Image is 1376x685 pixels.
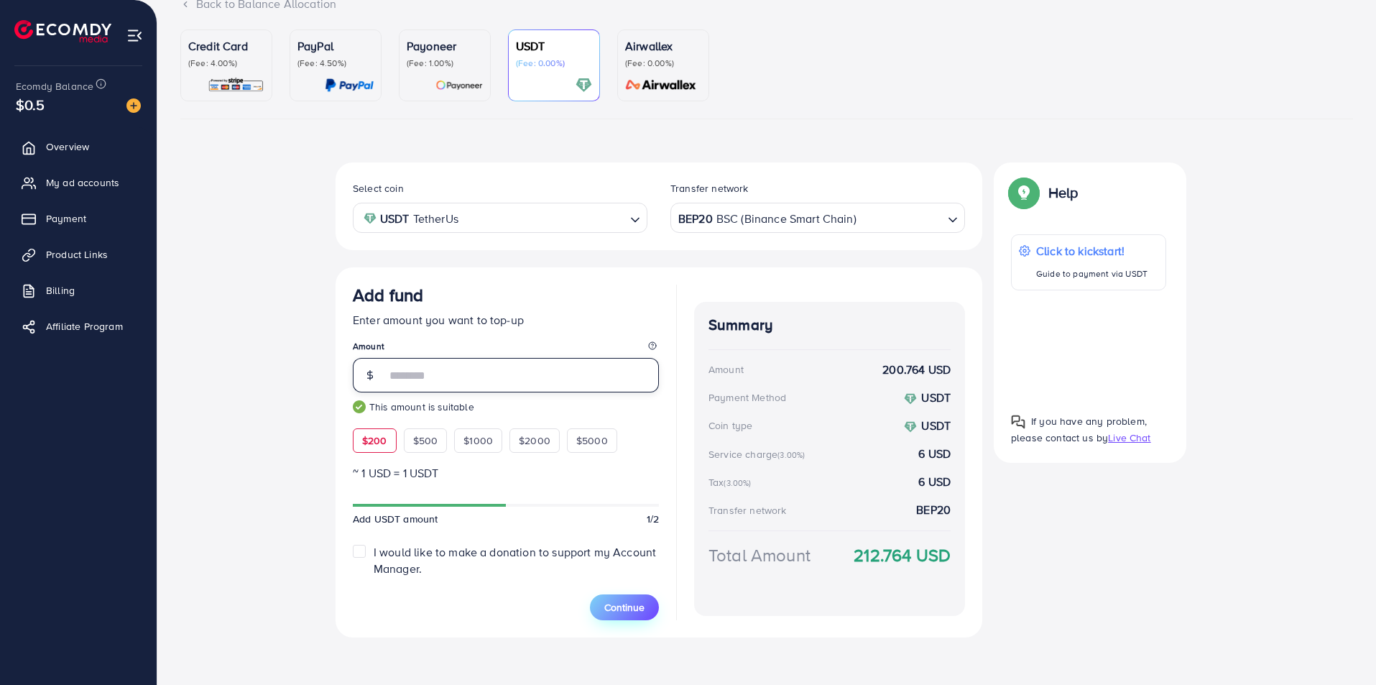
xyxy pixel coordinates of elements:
[126,98,141,113] img: image
[647,512,659,526] span: 1/2
[625,37,701,55] p: Airwallex
[590,594,659,620] button: Continue
[353,203,647,232] div: Search for option
[576,433,608,448] span: $5000
[362,433,387,448] span: $200
[604,600,645,615] span: Continue
[576,77,592,93] img: card
[353,400,366,413] img: guide
[126,27,143,44] img: menu
[904,420,917,433] img: coin
[11,132,146,161] a: Overview
[380,208,410,229] strong: USDT
[297,37,374,55] p: PayPal
[724,477,751,489] small: (3.00%)
[708,362,744,377] div: Amount
[708,418,752,433] div: Coin type
[918,474,951,490] strong: 6 USD
[353,512,438,526] span: Add USDT amount
[621,77,701,93] img: card
[353,340,659,358] legend: Amount
[14,20,111,42] img: logo
[858,207,942,229] input: Search for option
[413,433,438,448] span: $500
[46,211,86,226] span: Payment
[11,240,146,269] a: Product Links
[11,204,146,233] a: Payment
[353,285,423,305] h3: Add fund
[1108,431,1150,445] span: Live Chat
[921,418,951,433] strong: USDT
[46,247,108,262] span: Product Links
[353,181,404,196] label: Select coin
[708,543,811,568] div: Total Amount
[1048,184,1079,201] p: Help
[11,168,146,197] a: My ad accounts
[904,392,917,405] img: coin
[916,502,951,518] strong: BEP20
[11,312,146,341] a: Affiliate Program
[519,433,550,448] span: $2000
[188,37,264,55] p: Credit Card
[777,449,805,461] small: (3.00%)
[1011,414,1147,445] span: If you have any problem, please contact us by
[46,139,89,154] span: Overview
[882,362,951,378] strong: 200.764 USD
[11,276,146,305] a: Billing
[670,181,749,196] label: Transfer network
[708,316,951,334] h4: Summary
[188,58,264,69] p: (Fee: 4.00%)
[353,311,659,328] p: Enter amount you want to top-up
[407,37,483,55] p: Payoneer
[716,208,856,229] span: BSC (Binance Smart Chain)
[46,319,123,334] span: Affiliate Program
[708,475,756,489] div: Tax
[208,77,264,93] img: card
[1036,242,1148,259] p: Click to kickstart!
[708,390,786,405] div: Payment Method
[46,283,75,298] span: Billing
[16,79,93,93] span: Ecomdy Balance
[353,464,659,482] p: ~ 1 USD = 1 USDT
[435,77,483,93] img: card
[625,58,701,69] p: (Fee: 0.00%)
[364,212,377,225] img: coin
[353,400,659,414] small: This amount is suitable
[407,58,483,69] p: (Fee: 1.00%)
[46,175,119,190] span: My ad accounts
[463,433,493,448] span: $1000
[16,94,45,115] span: $0.5
[921,390,951,405] strong: USDT
[1011,180,1037,206] img: Popup guide
[1011,415,1025,429] img: Popup guide
[678,208,713,229] strong: BEP20
[516,37,592,55] p: USDT
[463,207,624,229] input: Search for option
[670,203,965,232] div: Search for option
[854,543,951,568] strong: 212.764 USD
[1315,620,1365,674] iframe: Chat
[708,447,809,461] div: Service charge
[325,77,374,93] img: card
[918,446,951,462] strong: 6 USD
[413,208,458,229] span: TetherUs
[708,503,787,518] div: Transfer network
[516,58,592,69] p: (Fee: 0.00%)
[1036,265,1148,282] p: Guide to payment via USDT
[297,58,374,69] p: (Fee: 4.50%)
[374,544,656,576] span: I would like to make a donation to support my Account Manager.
